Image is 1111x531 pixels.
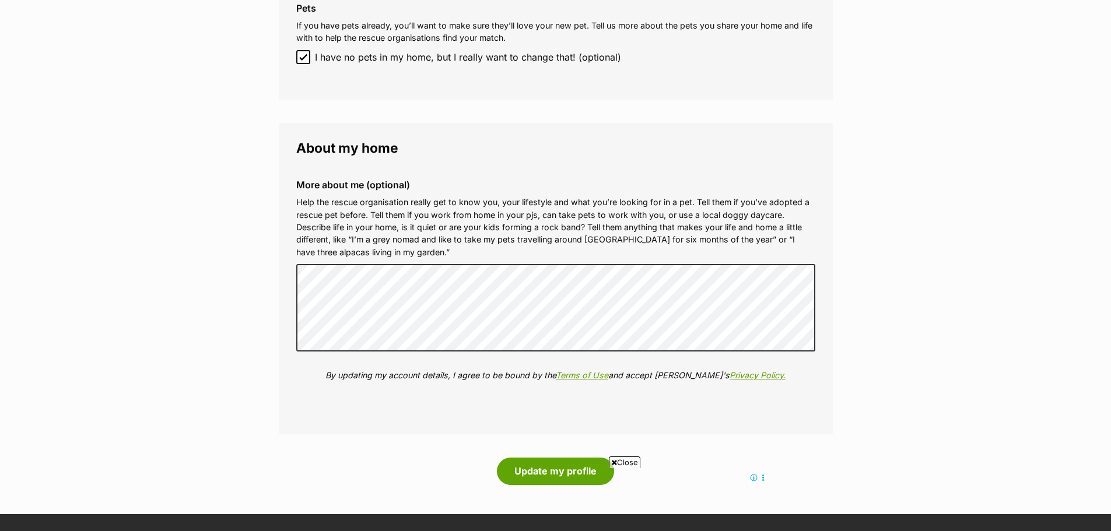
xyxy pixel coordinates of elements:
span: I have no pets in my home, but I really want to change that! (optional) [315,50,621,64]
p: By updating my account details, I agree to be bound by the and accept [PERSON_NAME]'s [296,369,815,381]
p: Help the rescue organisation really get to know you, your lifestyle and what you’re looking for i... [296,196,815,258]
fieldset: About my home [279,123,833,435]
a: Terms of Use [556,370,608,380]
p: If you have pets already, you’ll want to make sure they’ll love your new pet. Tell us more about ... [296,19,815,44]
iframe: Advertisement [344,473,768,525]
span: Close [609,456,640,468]
button: Update my profile [497,458,614,484]
label: Pets [296,3,815,13]
a: Privacy Policy. [730,370,786,380]
label: More about me (optional) [296,180,815,190]
legend: About my home [296,140,815,156]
